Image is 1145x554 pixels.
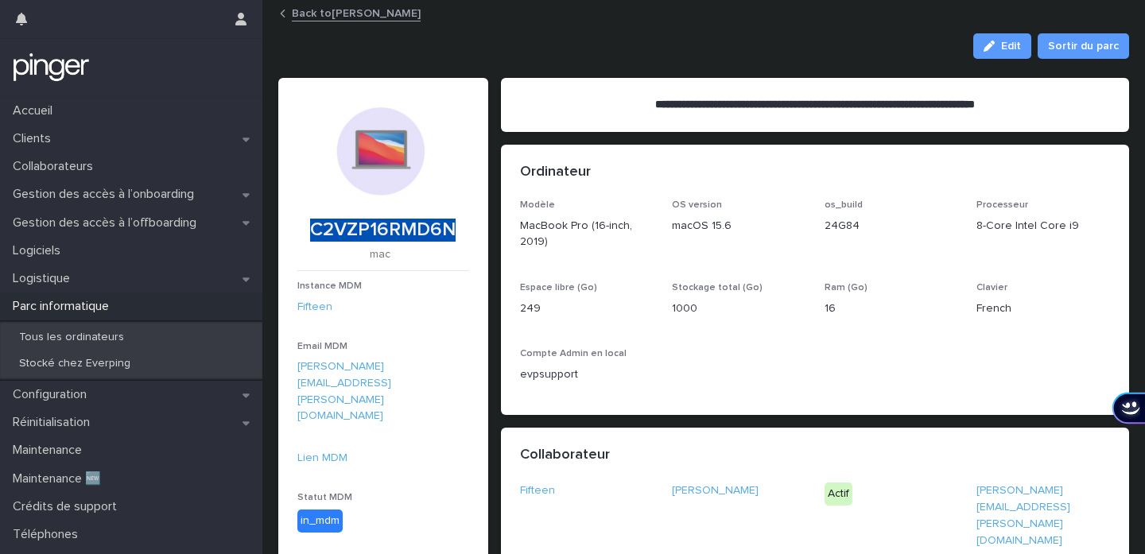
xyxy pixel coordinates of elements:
p: Crédits de support [6,499,130,514]
p: Gestion des accès à l’offboarding [6,215,209,231]
h2: Ordinateur [520,164,591,181]
p: Réinitialisation [6,415,103,430]
span: OS version [672,200,722,210]
p: Configuration [6,387,99,402]
p: Parc informatique [6,299,122,314]
p: MacBook Pro (16-inch, 2019) [520,218,654,251]
p: Stocké chez Everping [6,357,143,370]
p: Maintenance 🆕 [6,471,114,486]
img: mTgBEunGTSyRkCgitkcU [13,52,90,83]
h2: Collaborateur [520,447,610,464]
p: 249 [520,300,654,317]
span: Modèle [520,200,555,210]
p: evpsupport [520,366,654,383]
span: Processeur [976,200,1028,210]
span: Sortir du parc [1048,38,1119,54]
a: Lien MDM [297,452,347,463]
span: os_build [825,200,863,210]
span: Espace libre (Go) [520,283,597,292]
p: 1000 [672,300,805,317]
p: French [976,300,1110,317]
a: [PERSON_NAME][EMAIL_ADDRESS][PERSON_NAME][DOMAIN_NAME] [297,361,391,421]
span: Edit [1001,41,1021,52]
a: Fifteen [297,299,332,316]
button: Sortir du parc [1038,33,1129,59]
span: Stockage total (Go) [672,283,763,292]
p: 24G84 [825,218,958,234]
span: Instance MDM [297,281,362,291]
span: Statut MDM [297,493,352,502]
a: [PERSON_NAME] [672,482,759,499]
p: mac [297,248,463,262]
p: Maintenance [6,443,95,458]
p: macOS 15.6 [672,218,805,234]
span: Clavier [976,283,1007,292]
p: Tous les ordinateurs [6,331,137,344]
p: Gestion des accès à l’onboarding [6,187,207,202]
span: Compte Admin en local [520,349,627,358]
p: Logiciels [6,243,73,258]
div: in_mdm [297,509,343,533]
p: 8-Core Intel Core i9 [976,218,1110,234]
a: Back to[PERSON_NAME] [292,3,421,21]
div: Actif [825,482,852,506]
p: Accueil [6,103,65,118]
p: Téléphones [6,527,91,542]
span: Ram (Go) [825,283,867,292]
button: Edit [973,33,1031,59]
a: [PERSON_NAME][EMAIL_ADDRESS][PERSON_NAME][DOMAIN_NAME] [976,485,1070,545]
p: Clients [6,131,64,146]
a: Fifteen [520,482,555,499]
p: Collaborateurs [6,159,106,174]
span: Email MDM [297,342,347,351]
p: 16 [825,300,958,317]
p: C2VZP16RMD6N [297,219,469,242]
p: Logistique [6,271,83,286]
